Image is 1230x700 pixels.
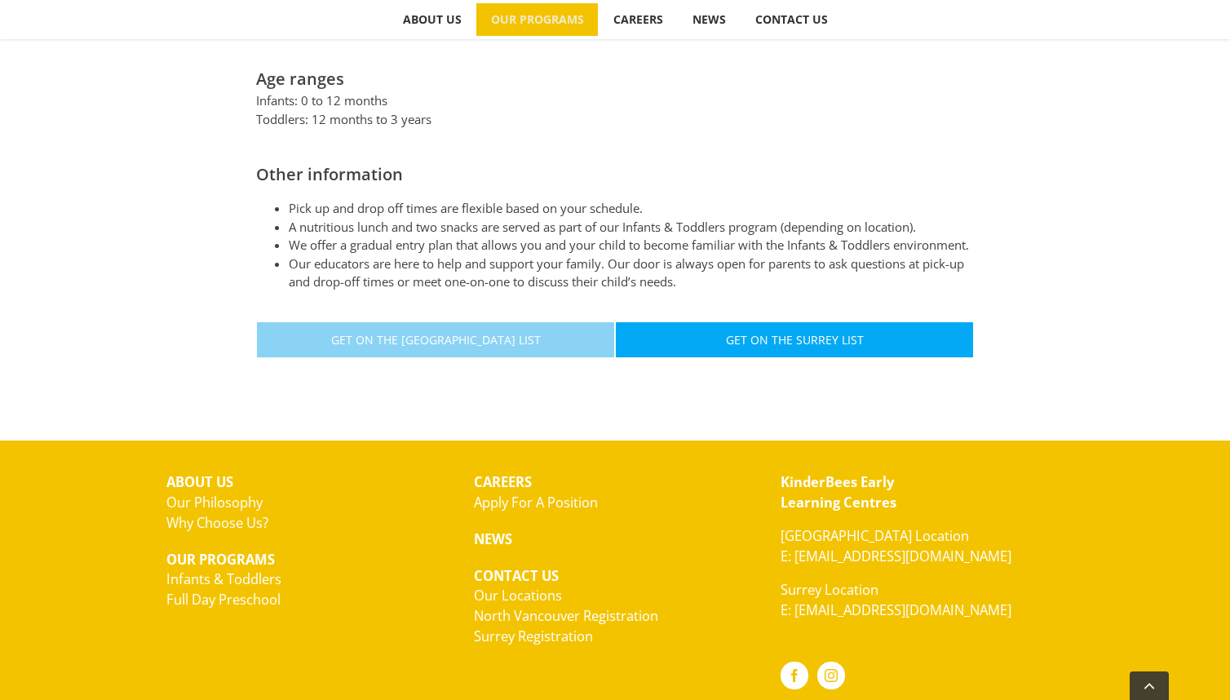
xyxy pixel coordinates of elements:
[289,236,974,255] li: We offer a gradual entry plan that allows you and your child to become familiar with the Infants ...
[289,218,974,237] li: A nutritious lunch and two snacks are served as part of our Infants & Toddlers program (depending...
[474,586,562,605] a: Our Locations
[256,67,974,91] h2: Age ranges
[476,3,598,36] a: OUR PROGRAMS
[166,590,281,609] a: Full Day Preschool
[781,600,1011,619] a: E: [EMAIL_ADDRESS][DOMAIN_NAME]
[781,662,808,689] a: Facebook
[474,606,658,625] a: North Vancouver Registration
[474,472,532,491] strong: CAREERS
[388,3,476,36] a: ABOUT US
[726,333,864,347] span: Get On The Surrey List
[615,321,974,358] a: Get On The Surrey List
[692,14,726,25] span: NEWS
[166,472,233,491] strong: ABOUT US
[474,627,593,645] a: Surrey Registration
[474,493,598,512] a: Apply For A Position
[599,3,677,36] a: CAREERS
[781,472,896,512] strong: KinderBees Early Learning Centres
[755,14,828,25] span: CONTACT US
[256,162,974,187] h2: Other information
[781,580,1064,621] p: Surrey Location
[166,550,275,569] strong: OUR PROGRAMS
[613,14,663,25] span: CAREERS
[166,513,268,532] a: Why Choose Us?
[289,199,974,218] li: Pick up and drop off times are flexible based on your schedule.
[256,91,974,128] p: Infants: 0 to 12 months Toddlers: 12 months to 3 years
[781,547,1011,565] a: E: [EMAIL_ADDRESS][DOMAIN_NAME]
[781,472,896,512] a: KinderBees EarlyLearning Centres
[166,493,263,512] a: Our Philosophy
[256,321,615,358] a: Get On The [GEOGRAPHIC_DATA] List
[781,526,1064,567] p: [GEOGRAPHIC_DATA] Location
[741,3,842,36] a: CONTACT US
[474,529,512,548] strong: NEWS
[491,14,584,25] span: OUR PROGRAMS
[817,662,845,689] a: Instagram
[403,14,462,25] span: ABOUT US
[166,569,281,588] a: Infants & Toddlers
[474,566,559,585] strong: CONTACT US
[289,255,974,291] li: Our educators are here to help and support your family. Our door is always open for parents to as...
[331,333,541,347] span: Get On The [GEOGRAPHIC_DATA] List
[678,3,740,36] a: NEWS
